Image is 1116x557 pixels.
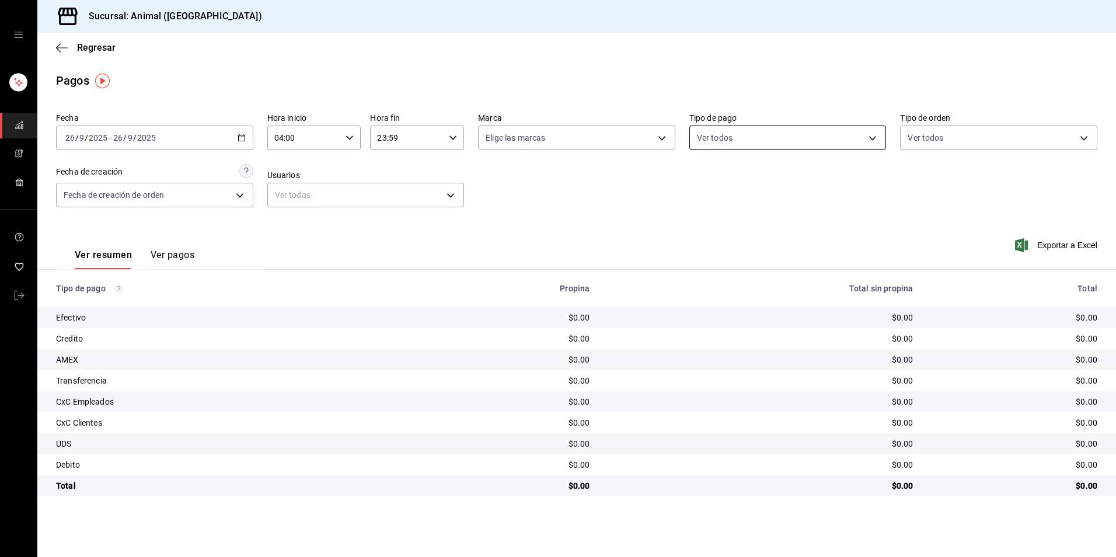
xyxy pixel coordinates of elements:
div: $0.00 [418,312,590,323]
div: $0.00 [932,417,1097,429]
span: Ver todos [908,132,943,144]
div: Debito [56,459,400,471]
div: $0.00 [608,459,913,471]
h3: Sucursal: Animal ([GEOGRAPHIC_DATA]) [79,9,262,23]
div: $0.00 [932,333,1097,344]
div: Total [932,284,1097,293]
span: / [85,133,88,142]
div: Tipo de pago [56,284,400,293]
div: CxC Empleados [56,396,400,408]
div: $0.00 [418,375,590,387]
span: Fecha de creación de orden [64,189,164,201]
label: Usuarios [267,171,465,179]
div: $0.00 [608,312,913,323]
button: Exportar a Excel [1017,238,1097,252]
div: $0.00 [608,375,913,387]
input: ---- [88,133,108,142]
div: $0.00 [418,438,590,450]
div: $0.00 [932,396,1097,408]
div: $0.00 [932,480,1097,492]
div: $0.00 [932,354,1097,365]
input: -- [127,133,133,142]
input: -- [79,133,85,142]
svg: Los pagos realizados con Pay y otras terminales son montos brutos. [115,284,123,293]
img: Tooltip marker [95,74,110,88]
label: Hora inicio [267,114,361,122]
button: Ver pagos [151,249,194,269]
span: / [133,133,137,142]
input: -- [65,133,75,142]
span: / [75,133,79,142]
div: $0.00 [608,417,913,429]
div: navigation tabs [75,249,194,269]
div: $0.00 [418,333,590,344]
label: Tipo de pago [689,114,887,122]
label: Hora fin [370,114,464,122]
label: Fecha [56,114,253,122]
span: / [123,133,127,142]
span: - [109,133,111,142]
div: CxC Clientes [56,417,400,429]
span: Elige las marcas [486,132,545,144]
div: $0.00 [932,375,1097,387]
input: -- [113,133,123,142]
input: ---- [137,133,156,142]
span: Regresar [77,42,116,53]
div: $0.00 [932,312,1097,323]
button: Ver resumen [75,249,132,269]
div: UDS [56,438,400,450]
div: Fecha de creación [56,166,123,178]
div: Credito [56,333,400,344]
span: Ver todos [697,132,733,144]
div: $0.00 [418,396,590,408]
div: $0.00 [418,354,590,365]
div: Propina [418,284,590,293]
div: Total sin propina [608,284,913,293]
div: $0.00 [418,417,590,429]
div: $0.00 [608,396,913,408]
div: $0.00 [608,480,913,492]
div: Efectivo [56,312,400,323]
div: AMEX [56,354,400,365]
div: Transferencia [56,375,400,387]
label: Tipo de orden [900,114,1097,122]
div: Total [56,480,400,492]
label: Marca [478,114,675,122]
button: open drawer [14,30,23,40]
div: $0.00 [418,459,590,471]
div: $0.00 [608,333,913,344]
div: $0.00 [608,354,913,365]
div: $0.00 [608,438,913,450]
div: Ver todos [267,183,465,207]
div: Pagos [56,72,89,89]
button: Regresar [56,42,116,53]
div: $0.00 [418,480,590,492]
div: $0.00 [932,459,1097,471]
div: $0.00 [932,438,1097,450]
